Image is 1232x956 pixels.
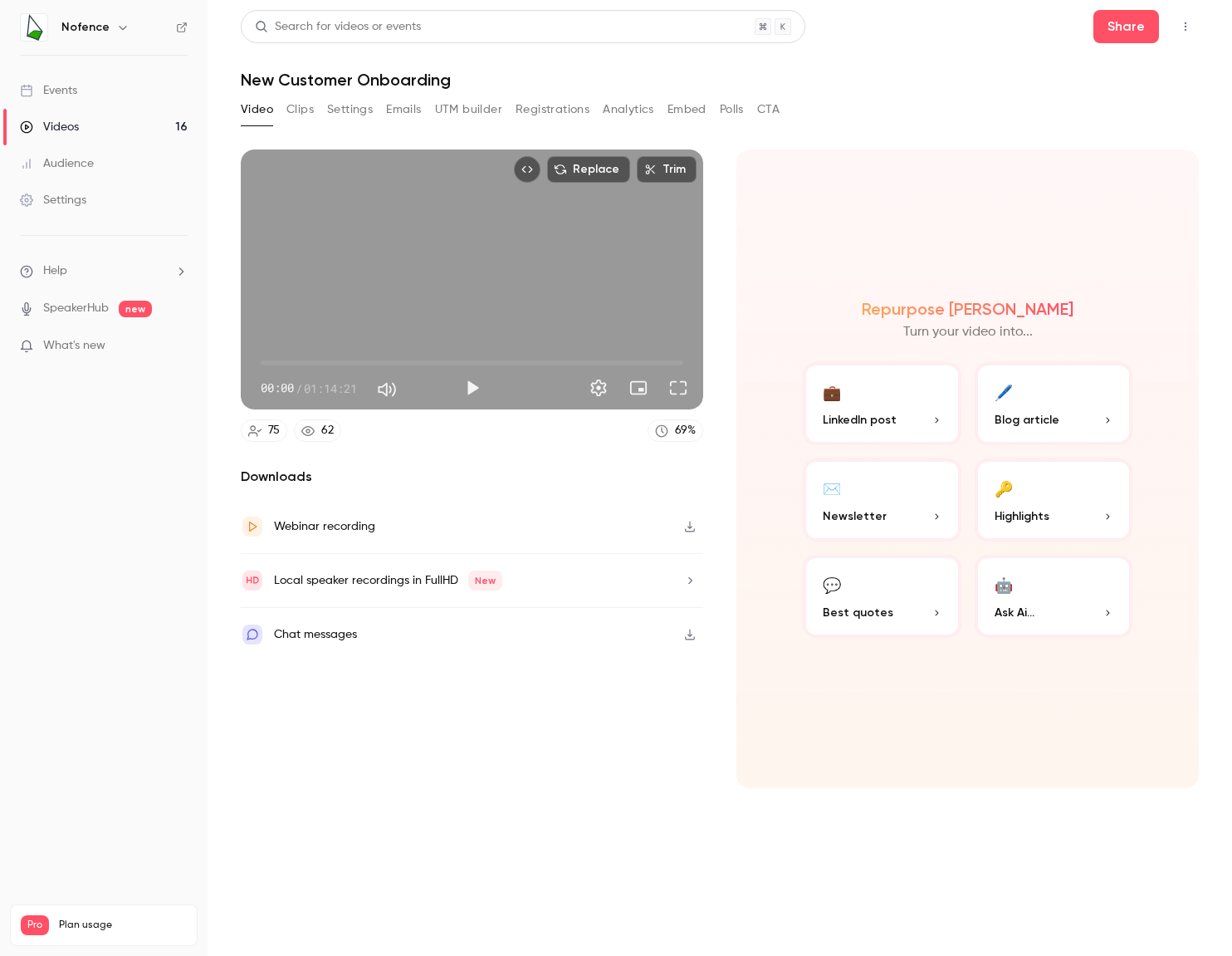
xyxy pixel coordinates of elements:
div: ✉️ [823,475,841,501]
a: 75 [241,419,287,442]
div: Search for videos or events [255,18,421,36]
span: Help [43,262,67,280]
button: Mute [370,373,403,406]
button: 🤖Ask Ai... [975,555,1133,638]
span: 00:00 [261,380,294,397]
span: 01:14:21 [304,380,357,397]
a: SpeakerHub [43,300,109,317]
button: Video [241,96,273,123]
p: Turn your video into... [903,322,1033,342]
button: Emails [386,96,421,123]
span: New [468,571,502,591]
div: Videos [20,119,79,135]
span: Blog article [995,411,1059,429]
button: 🔑Highlights [975,458,1133,542]
div: Local speaker recordings in FullHD [274,571,502,591]
button: Settings [582,371,615,404]
img: Nofence [21,14,47,41]
button: Clips [286,96,314,123]
button: Polls [720,96,744,123]
iframe: Noticeable Trigger [168,339,188,354]
a: 62 [294,419,341,442]
button: Registrations [516,96,589,123]
div: 69 % [675,422,696,439]
h6: Nofence [61,19,110,36]
span: LinkedIn post [823,411,897,429]
button: 🖊️Blog article [975,362,1133,445]
div: 🔑 [995,475,1013,501]
button: Embed video [514,156,540,183]
span: / [296,380,302,397]
button: Embed [667,96,706,123]
button: Share [1093,10,1159,43]
span: Best quotes [823,604,893,621]
a: 69% [648,419,703,442]
button: 💬Best quotes [803,555,961,638]
span: Ask Ai... [995,604,1034,621]
div: 00:00 [261,380,357,397]
span: Newsletter [823,507,887,525]
button: CTA [757,96,780,123]
div: Chat messages [274,625,357,645]
span: Pro [21,915,49,935]
span: Highlights [995,507,1049,525]
span: new [119,301,152,317]
button: ✉️Newsletter [803,458,961,542]
button: 💼LinkedIn post [803,362,961,445]
div: Audience [20,155,94,172]
h2: Downloads [241,467,703,487]
button: Settings [327,96,373,123]
li: help-dropdown-opener [20,262,188,280]
button: UTM builder [435,96,502,123]
div: 75 [268,422,280,439]
h1: New Customer Onboarding [241,70,1199,90]
div: 62 [321,422,334,439]
div: 💼 [823,379,841,404]
button: Play [456,371,489,404]
div: 💬 [823,571,841,597]
div: 🤖 [995,571,1013,597]
button: Full screen [662,371,695,404]
button: Top Bar Actions [1172,13,1199,40]
div: Webinar recording [274,517,375,537]
button: Turn on miniplayer [622,371,655,404]
div: 🖊️ [995,379,1013,404]
button: Replace [547,156,630,183]
h2: Repurpose [PERSON_NAME] [862,299,1073,319]
div: Events [20,82,77,99]
button: Trim [637,156,697,183]
div: Settings [20,192,86,208]
button: Analytics [603,96,654,123]
span: Plan usage [59,919,187,932]
span: What's new [43,337,105,355]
